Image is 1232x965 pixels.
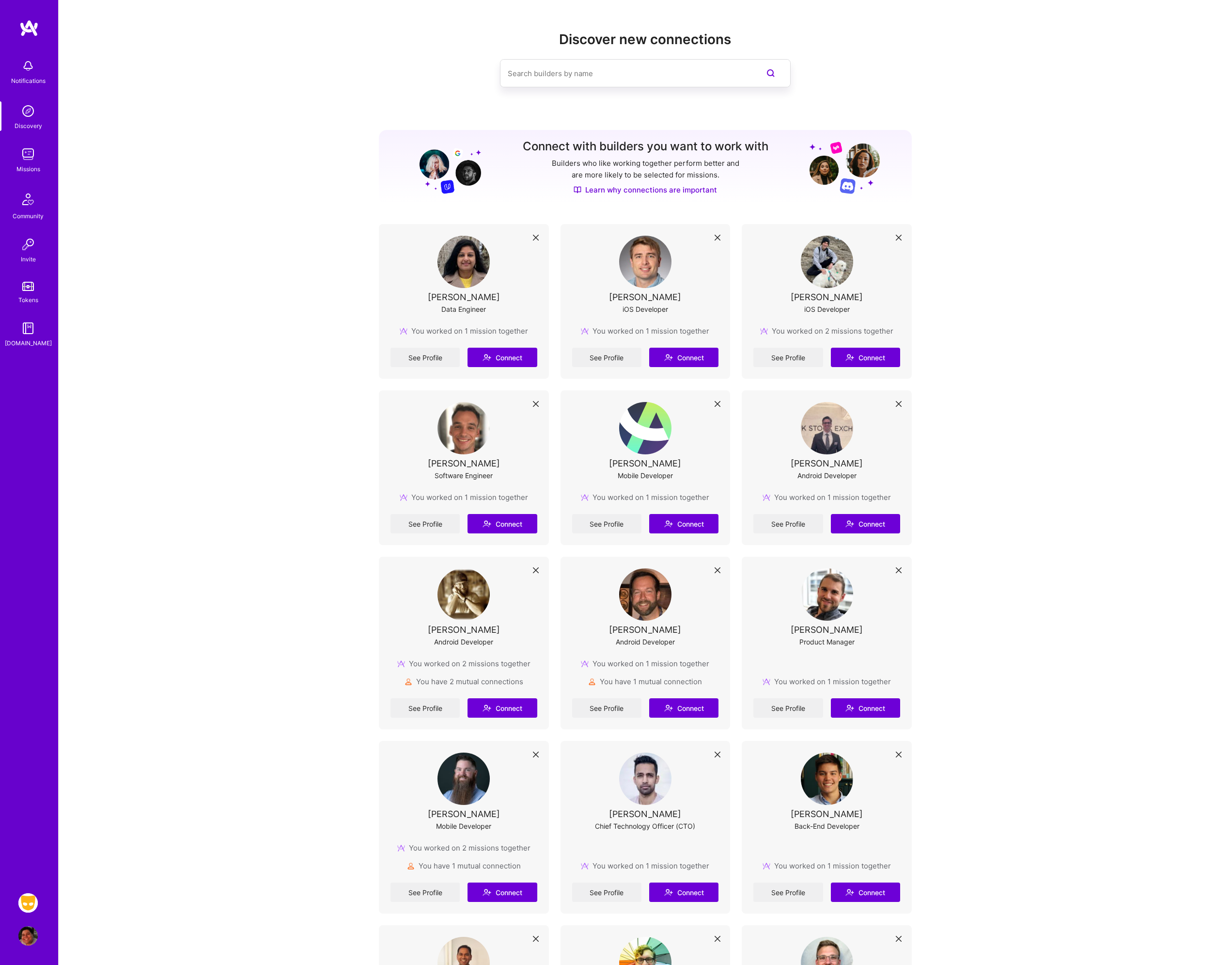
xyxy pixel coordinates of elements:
img: Discover [574,186,581,194]
img: mission icon [400,327,407,335]
div: You worked on 1 mission together [763,861,891,871]
img: mission icon [581,862,589,870]
a: See Profile [572,348,641,367]
img: mission icon [397,844,405,852]
img: Community [16,188,40,211]
a: See Profile [572,698,641,718]
img: mission icon [760,327,768,335]
img: mission icon [763,678,770,686]
div: You worked on 1 mission together [581,861,709,871]
a: See Profile [753,514,823,533]
div: Missions [16,164,40,174]
div: You worked on 1 mission together [763,492,891,502]
div: Invite [21,254,36,264]
img: User Avatar [437,568,490,621]
i: icon Connect [664,888,673,897]
div: You worked on 1 mission together [400,326,528,336]
div: Community [13,211,44,221]
a: See Profile [753,698,823,718]
button: Connect [468,883,537,902]
div: Mobile Developer [618,470,673,481]
div: [PERSON_NAME] [791,625,863,635]
button: Connect [831,698,900,718]
img: User Avatar [619,236,671,288]
img: Grow your network [810,141,880,194]
div: [PERSON_NAME] [428,292,500,302]
a: See Profile [753,883,823,902]
i: icon Close [715,235,720,241]
a: User Avatar [16,926,40,946]
img: Grow your network [411,141,481,194]
img: User Avatar [619,402,671,454]
img: Grindr: Data + FE + CyberSecurity + QA [18,893,38,913]
img: mission icon [581,327,589,335]
img: User Avatar [437,753,490,805]
a: Learn why connections are important [574,185,717,195]
div: Tokens [18,295,38,305]
img: User Avatar [619,753,671,805]
div: You worked on 1 mission together [763,676,891,687]
i: icon Connect [845,519,854,528]
a: See Profile [572,514,641,533]
div: [PERSON_NAME] [791,458,863,468]
img: User Avatar [619,568,671,621]
i: icon Close [533,235,539,241]
img: User Avatar [801,753,853,805]
a: See Profile [390,514,460,533]
i: icon Close [896,235,902,241]
i: icon Close [715,401,720,407]
i: icon Close [715,567,720,573]
img: User Avatar [437,402,490,454]
div: [PERSON_NAME] [609,809,681,819]
i: icon Connect [483,519,491,528]
div: Android Developer [434,637,493,647]
div: Chief Technology Officer (CTO) [595,821,695,831]
div: [PERSON_NAME] [428,458,500,468]
div: Data Engineer [441,304,486,314]
img: teamwork [18,145,38,164]
button: Connect [649,883,718,902]
button: Connect [649,514,718,533]
img: mutualConnections icon [588,678,596,686]
i: icon Connect [664,519,673,528]
i: icon Connect [845,888,854,897]
div: Notifications [11,76,46,86]
img: mission icon [763,862,770,870]
div: You worked on 1 mission together [581,659,709,669]
h3: Connect with builders you want to work with [523,140,768,154]
button: Connect [831,883,900,902]
div: You worked on 1 mission together [581,492,709,502]
img: mutualConnections icon [405,678,412,686]
img: mutualConnections icon [407,862,415,870]
i: icon Connect [845,704,854,712]
div: You worked on 2 missions together [397,659,530,669]
i: icon Close [896,936,902,942]
div: Back-End Developer [795,821,859,831]
div: Software Engineer [435,470,493,481]
img: mission icon [763,494,770,501]
div: Discovery [15,121,42,131]
div: [PERSON_NAME] [791,809,863,819]
img: Invite [18,235,38,254]
a: See Profile [390,348,460,367]
i: icon Connect [483,704,491,712]
p: Builders who like working together perform better and are more likely to be selected for missions. [550,158,741,181]
div: [PERSON_NAME] [609,458,681,468]
button: Connect [468,698,537,718]
a: See Profile [572,883,641,902]
i: icon Connect [664,704,673,712]
div: Android Developer [616,637,675,647]
i: icon Close [533,401,539,407]
img: User Avatar [18,926,38,946]
a: See Profile [753,348,823,367]
a: Grindr: Data + FE + CyberSecurity + QA [16,893,40,913]
img: tokens [22,282,34,291]
img: mission icon [581,660,589,668]
div: [DOMAIN_NAME] [5,338,52,348]
i: icon Connect [483,353,491,362]
div: [PERSON_NAME] [428,809,500,819]
i: icon Close [715,752,720,757]
img: User Avatar [801,568,853,621]
button: Connect [649,698,718,718]
img: logo [19,19,39,37]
